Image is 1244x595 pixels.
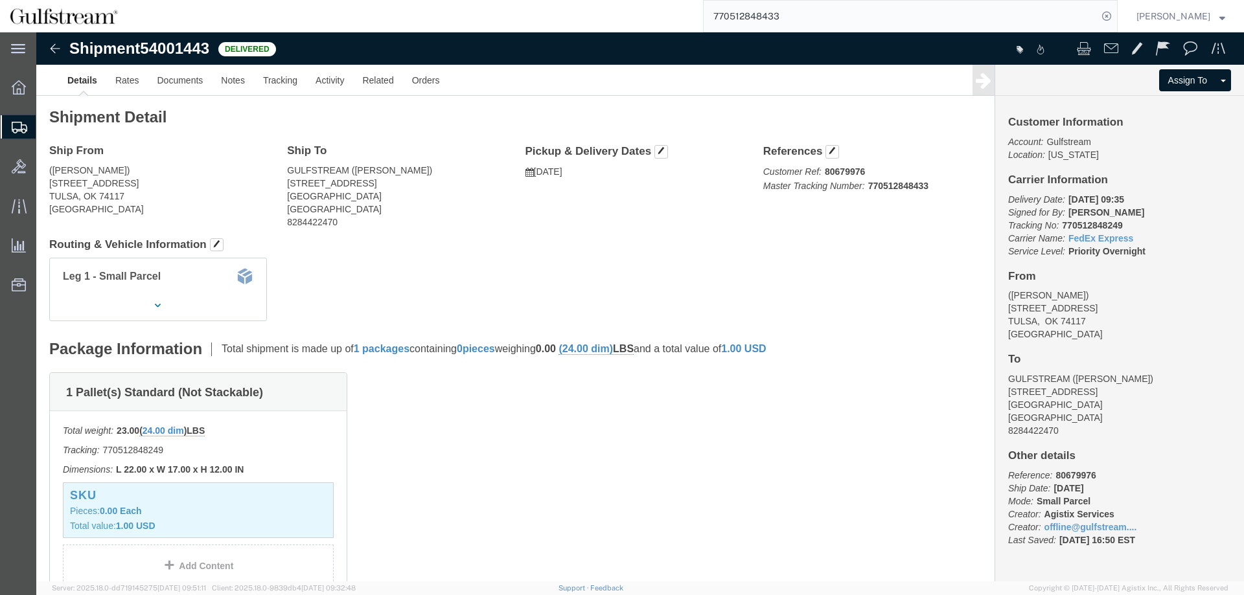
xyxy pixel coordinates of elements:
[212,584,356,592] span: Client: 2025.18.0-9839db4
[559,584,591,592] a: Support
[9,6,119,26] img: logo
[52,584,206,592] span: Server: 2025.18.0-dd719145275
[590,584,623,592] a: Feedback
[301,584,356,592] span: [DATE] 09:32:48
[157,584,206,592] span: [DATE] 09:51:11
[704,1,1098,32] input: Search for shipment number, reference number
[1136,9,1210,23] span: Jene Middleton
[36,32,1244,581] iframe: FS Legacy Container
[1029,583,1228,594] span: Copyright © [DATE]-[DATE] Agistix Inc., All Rights Reserved
[1136,8,1226,24] button: [PERSON_NAME]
